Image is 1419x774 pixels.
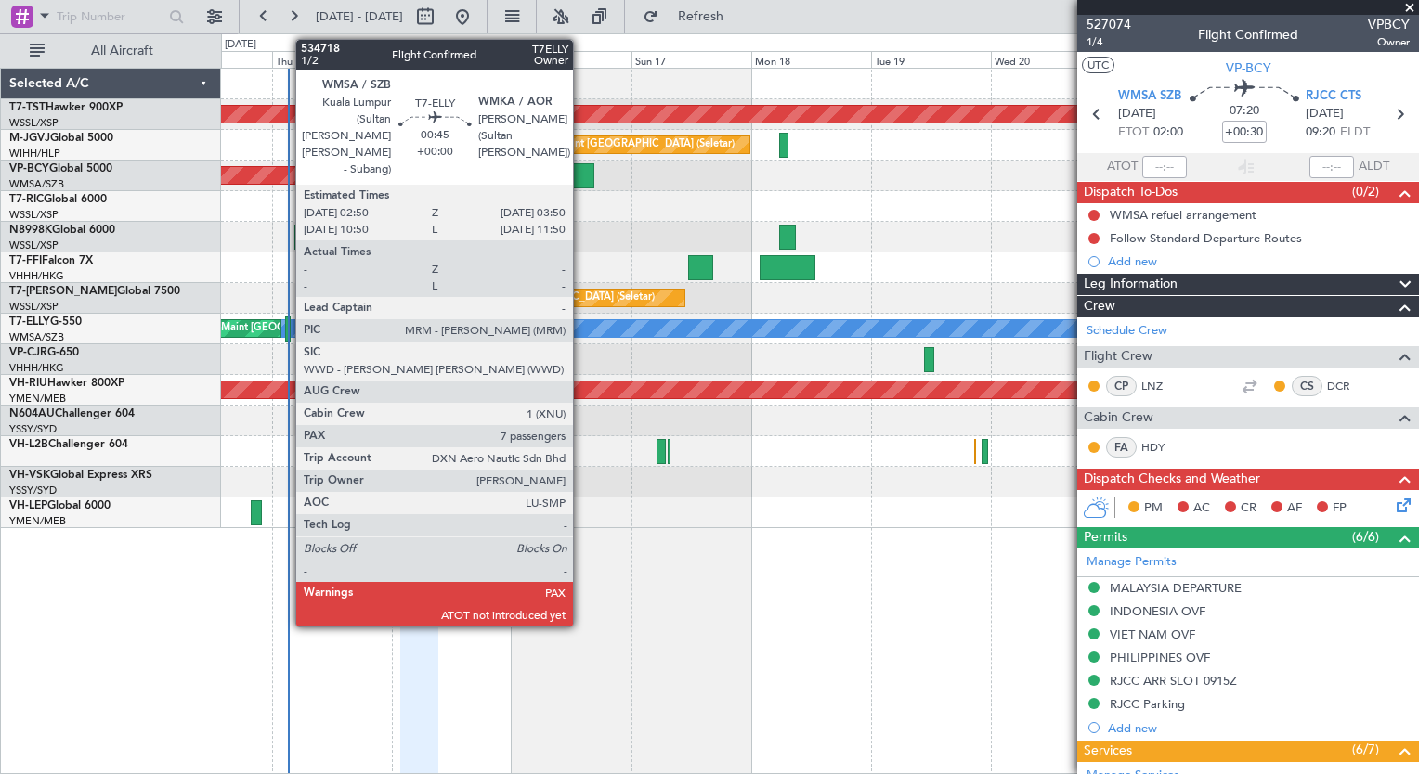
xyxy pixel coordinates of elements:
a: YMEN/MEB [9,514,66,528]
a: VHHH/HKG [9,269,64,283]
span: Leg Information [1084,274,1178,295]
span: PM [1144,499,1163,518]
div: Planned Maint [GEOGRAPHIC_DATA] (Seletar) [436,284,655,312]
span: RJCC CTS [1306,87,1361,106]
span: [DATE] [1306,105,1344,123]
div: Add new [1108,720,1410,736]
span: CR [1241,499,1256,518]
a: VH-L2BChallenger 604 [9,439,128,450]
a: VHHH/HKG [9,361,64,375]
span: VH-L2B [9,439,48,450]
span: VH-LEP [9,500,47,511]
span: [DATE] - [DATE] [316,8,403,25]
button: All Aircraft [20,36,202,66]
span: 1/4 [1087,34,1131,50]
span: (6/7) [1352,740,1379,759]
a: VP-BCYGlobal 5000 [9,163,112,174]
span: AF [1287,499,1302,518]
span: Refresh [662,10,740,23]
span: T7-[PERSON_NAME] [9,286,117,297]
div: VIET NAM OVF [1110,626,1195,642]
span: AC [1193,499,1210,518]
span: VP-CJR [9,347,47,358]
span: ALDT [1359,158,1389,176]
a: VH-VSKGlobal Express XRS [9,470,152,481]
span: ATOT [1107,158,1138,176]
div: CS [1292,376,1322,396]
a: YSSY/SYD [9,484,57,497]
span: T7-RIC [9,194,44,205]
a: Schedule Crew [1087,322,1167,341]
a: WSSL/XSP [9,208,59,222]
span: ETOT [1118,123,1149,142]
span: 07:20 [1230,102,1259,121]
a: WSSL/XSP [9,116,59,130]
span: N604AU [9,408,55,419]
a: WSSL/XSP [9,239,59,252]
span: Services [1084,741,1132,762]
a: DCR [1327,378,1369,394]
div: Follow Standard Departure Routes [1110,230,1302,246]
span: ELDT [1340,123,1370,142]
a: T7-TSTHawker 900XP [9,102,123,113]
span: Dispatch To-Dos [1084,182,1178,203]
div: RJCC ARR SLOT 0915Z [1110,673,1237,689]
div: Sat 16 [512,51,631,68]
div: [DATE] [225,37,256,53]
a: VH-RIUHawker 800XP [9,378,124,389]
a: VP-CJRG-650 [9,347,79,358]
span: M-JGVJ [9,133,50,144]
span: VH-VSK [9,470,50,481]
a: WMSA/SZB [9,330,64,344]
a: YMEN/MEB [9,392,66,406]
div: Mon 18 [751,51,871,68]
span: Flight Crew [1084,346,1152,368]
div: INDONESIA OVF [1110,603,1205,619]
span: VP-BCY [9,163,49,174]
a: WSSL/XSP [9,300,59,314]
div: FA [1106,437,1137,458]
input: Trip Number [57,3,163,31]
span: T7-TST [9,102,46,113]
span: VP-BCY [1226,58,1271,78]
div: RJCC Parking [1110,696,1185,712]
span: T7-FFI [9,255,42,266]
a: M-JGVJGlobal 5000 [9,133,113,144]
span: WMSA SZB [1118,87,1181,106]
span: 09:20 [1306,123,1335,142]
button: UTC [1082,57,1114,73]
div: Tue 19 [871,51,991,68]
input: --:-- [1142,156,1187,178]
a: WIHH/HLP [9,147,60,161]
div: PHILIPPINES OVF [1110,650,1210,665]
span: (6/6) [1352,527,1379,547]
div: Flight Confirmed [1198,25,1298,45]
span: VPBCY [1368,15,1410,34]
div: Wed 20 [991,51,1111,68]
div: MALAYSIA DEPARTURE [1110,580,1242,596]
div: Sun 17 [631,51,751,68]
div: Planned Maint [GEOGRAPHIC_DATA] (Seletar) [516,131,735,159]
span: (0/2) [1352,182,1379,201]
a: T7-FFIFalcon 7X [9,255,93,266]
span: Dispatch Checks and Weather [1084,469,1260,490]
span: Crew [1084,296,1115,317]
a: N8998KGlobal 6000 [9,225,115,236]
div: Thu 14 [272,51,392,68]
span: VH-RIU [9,378,47,389]
a: WMSA/SZB [9,177,64,191]
span: Permits [1084,527,1127,548]
a: T7-RICGlobal 6000 [9,194,107,205]
a: T7-ELLYG-550 [9,316,82,328]
a: LNZ [1141,378,1183,394]
a: HDY [1141,439,1183,456]
a: Manage Permits [1087,553,1177,572]
span: N8998K [9,225,52,236]
a: YSSY/SYD [9,422,57,436]
span: Owner [1368,34,1410,50]
div: Add new [1108,253,1410,269]
a: T7-[PERSON_NAME]Global 7500 [9,286,180,297]
a: VH-LEPGlobal 6000 [9,500,111,511]
a: N604AUChallenger 604 [9,408,135,419]
button: Refresh [634,2,746,32]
